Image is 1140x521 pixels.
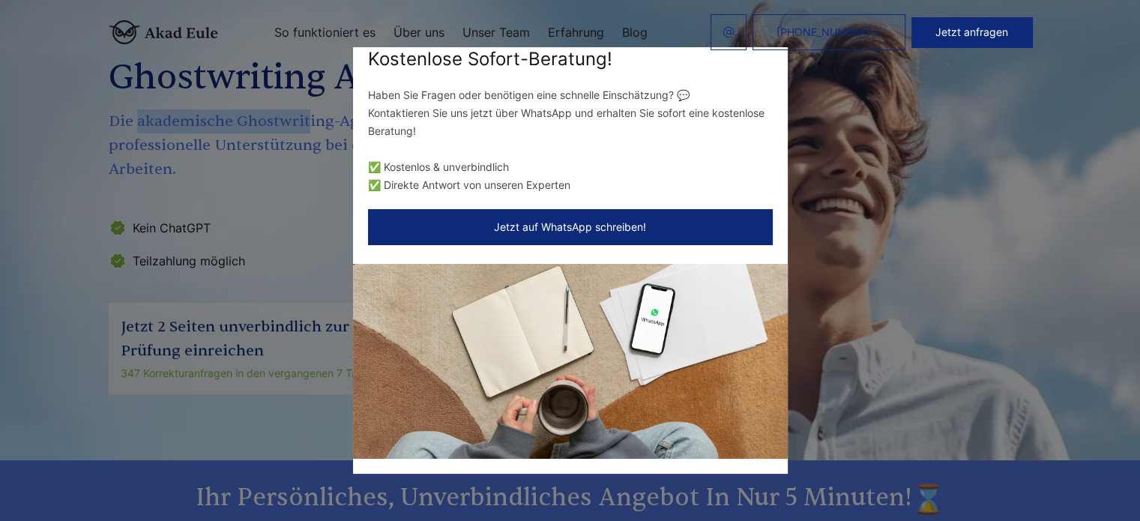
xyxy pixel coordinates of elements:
[368,176,773,194] li: ✅ Direkte Antwort von unseren Experten
[393,26,444,38] a: Über uns
[462,26,530,38] a: Unser Team
[274,26,376,38] a: So funktioniert es
[911,17,1032,47] button: Jetzt anfragen
[353,264,788,459] img: exit
[109,20,218,44] img: logo
[368,86,773,140] p: Haben Sie Fragen oder benötigen eine schnelle Einschätzung? 💬 Kontaktieren Sie uns jetzt über Wha...
[548,26,604,38] a: Erfahrung
[776,26,869,38] span: [PHONE_NUMBER]
[723,26,735,38] img: email
[622,26,648,38] a: Blog
[368,158,773,176] li: ✅ Kostenlos & unverbindlich
[368,209,773,245] button: Jetzt auf WhatsApp schreiben!
[753,14,905,50] a: [PHONE_NUMBER]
